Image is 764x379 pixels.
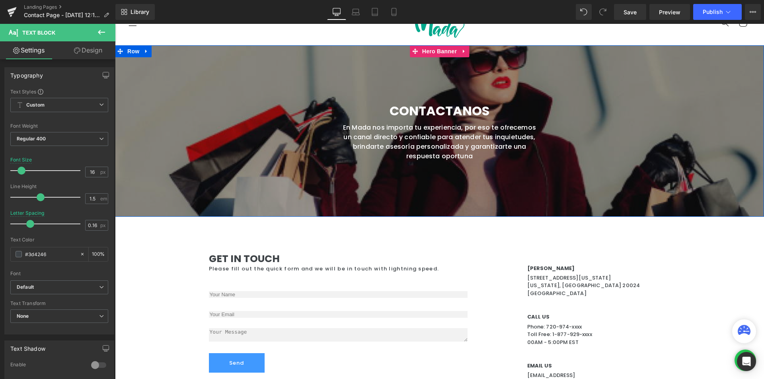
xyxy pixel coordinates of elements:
[131,8,149,16] span: Library
[10,237,108,243] div: Text Color
[10,157,32,163] div: Font Size
[412,289,435,297] b: CALL US
[737,352,756,371] div: Open Intercom Messenger
[228,99,421,137] font: En Mada nos importa tu experiencia, por eso te ofrecemos un canal directo y confiable para atende...
[412,338,437,346] b: EMAIL US
[26,21,37,33] a: Expand / Collapse
[26,102,45,109] b: Custom
[17,313,29,319] b: None
[412,241,460,248] b: [PERSON_NAME]
[346,4,365,20] a: Laptop
[412,299,486,307] p: Phone: 720-974-xxxx
[412,258,555,266] p: [US_STATE], [GEOGRAPHIC_DATA] 20024
[94,287,353,294] input: Your Email
[10,271,108,276] div: Font
[25,250,76,258] input: Color
[659,8,680,16] span: Preview
[412,250,555,258] p: [STREET_ADDRESS][US_STATE]
[59,41,117,59] a: Design
[595,4,611,20] button: Redo
[10,301,108,306] div: Text Transform
[344,21,354,33] a: Expand / Collapse
[10,341,45,352] div: Text Shadow
[10,88,108,95] div: Text Styles
[10,123,108,129] div: Font Weight
[10,21,26,33] span: Row
[703,9,723,15] span: Publish
[24,12,100,18] span: Contact Page - [DATE] 12:18:31
[115,4,155,20] a: New Library
[100,196,107,201] span: em
[10,68,43,79] div: Typography
[576,4,592,20] button: Undo
[24,4,115,10] a: Landing Pages
[412,266,555,274] p: [GEOGRAPHIC_DATA]
[100,169,107,175] span: px
[17,136,46,142] b: Regular 400
[94,228,165,242] b: Get In Touch
[275,78,374,96] b: Contactanos
[100,223,107,228] span: px
[384,4,403,20] a: Mobile
[94,329,150,349] button: Send
[22,29,55,36] span: Text Block
[624,8,637,16] span: Save
[94,267,353,274] input: Your Name
[10,184,108,189] div: Line Height
[17,284,34,291] i: Default
[10,362,83,370] div: Enable
[745,4,761,20] button: More
[89,247,108,261] div: %
[412,307,486,315] p: Toll Free: 1-877-929-xxxx
[412,348,486,363] p: [EMAIL_ADDRESS][DOMAIN_NAME]
[365,4,384,20] a: Tablet
[327,4,346,20] a: Desktop
[649,4,690,20] a: Preview
[10,210,45,216] div: Letter Spacing
[693,4,742,20] button: Publish
[305,21,344,33] span: Hero Banner
[94,241,396,249] p: Please fill out the quick form and we will be in touch with lightning speed.
[412,315,486,323] p: 00AM - 5:00PM EST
